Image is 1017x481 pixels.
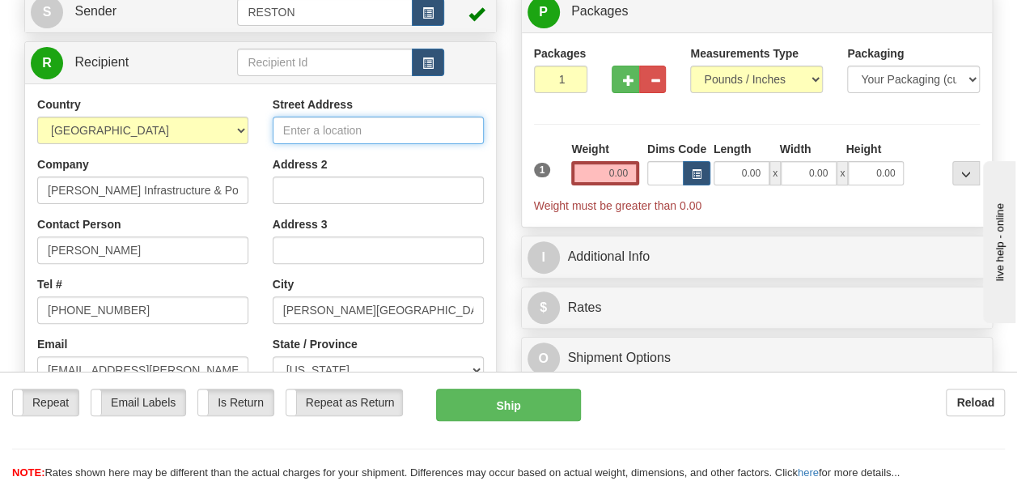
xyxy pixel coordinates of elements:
iframe: chat widget [980,158,1015,323]
div: live help - online [12,14,150,26]
label: Height [845,141,881,157]
span: I [528,241,560,274]
label: Measurements Type [690,45,799,62]
label: Packaging [847,45,904,62]
label: Email Labels [91,389,185,415]
label: Address 2 [273,156,328,172]
label: Address 3 [273,216,328,232]
span: $ [528,292,560,324]
label: State / Province [273,336,358,352]
span: 1 [534,163,551,177]
div: ... [952,161,980,185]
a: IAdditional Info [528,240,987,274]
button: Reload [946,389,1005,416]
input: Enter a location [273,117,484,144]
b: Reload [956,396,994,409]
label: Length [714,141,752,157]
label: Company [37,156,89,172]
label: Dims Code [647,141,706,157]
span: Weight must be greater than 0.00 [534,199,702,212]
label: Repeat [13,389,78,415]
label: Street Address [273,96,353,113]
span: x [837,161,848,185]
span: O [528,343,560,375]
span: Sender [74,4,117,18]
label: Packages [534,45,587,62]
a: R Recipient [31,46,214,79]
span: Recipient [74,55,129,69]
a: here [798,466,819,479]
input: Recipient Id [237,49,412,76]
label: Width [780,141,811,157]
label: City [273,276,294,292]
label: Country [37,96,81,113]
span: NOTE: [12,466,44,479]
span: x [769,161,781,185]
span: R [31,47,63,79]
label: Contact Person [37,216,121,232]
a: $Rates [528,292,987,325]
label: Repeat as Return [286,389,402,415]
label: Email [37,336,67,352]
span: Packages [571,4,628,18]
button: Ship [436,389,582,421]
label: Is Return [198,389,273,415]
a: OShipment Options [528,342,987,375]
label: Tel # [37,276,62,292]
label: Weight [571,141,608,157]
